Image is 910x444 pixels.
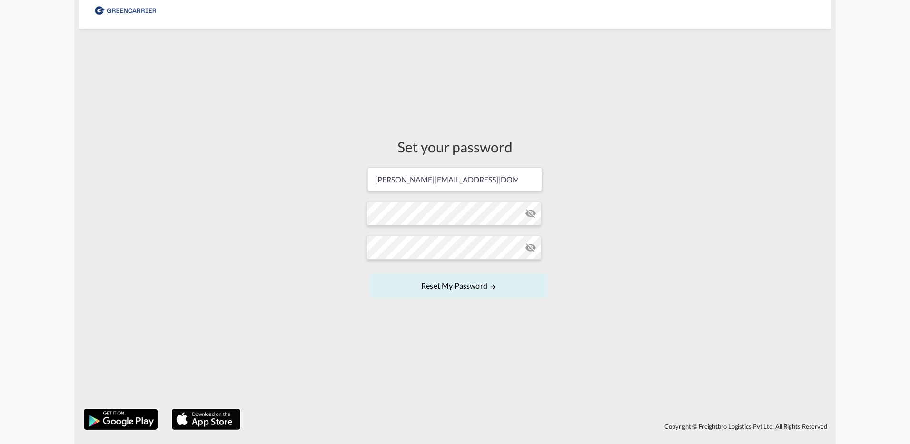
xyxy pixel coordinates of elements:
md-icon: icon-eye-off [525,208,536,219]
img: google.png [83,408,158,431]
input: Email address [367,167,542,191]
button: UPDATE MY PASSWORD [370,274,547,298]
img: apple.png [171,408,241,431]
div: Set your password [366,137,544,157]
md-icon: icon-eye-off [525,242,536,253]
div: Copyright © Freightbro Logistics Pvt Ltd. All Rights Reserved [245,418,831,434]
